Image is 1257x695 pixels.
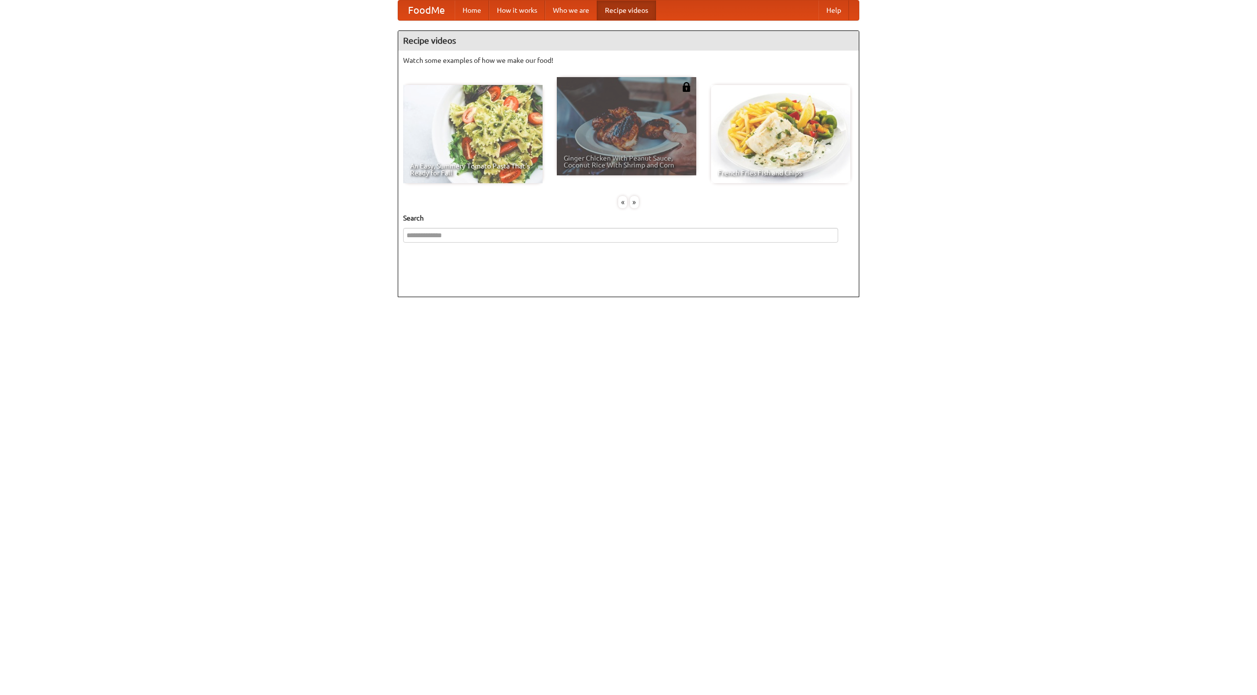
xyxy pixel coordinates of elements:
[410,163,536,176] span: An Easy, Summery Tomato Pasta That's Ready for Fall
[403,213,854,223] h5: Search
[398,0,455,20] a: FoodMe
[455,0,489,20] a: Home
[545,0,597,20] a: Who we are
[398,31,859,51] h4: Recipe videos
[403,85,543,183] a: An Easy, Summery Tomato Pasta That's Ready for Fall
[618,196,627,208] div: «
[630,196,639,208] div: »
[718,169,844,176] span: French Fries Fish and Chips
[711,85,850,183] a: French Fries Fish and Chips
[682,82,691,92] img: 483408.png
[489,0,545,20] a: How it works
[403,56,854,65] p: Watch some examples of how we make our food!
[819,0,849,20] a: Help
[597,0,656,20] a: Recipe videos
